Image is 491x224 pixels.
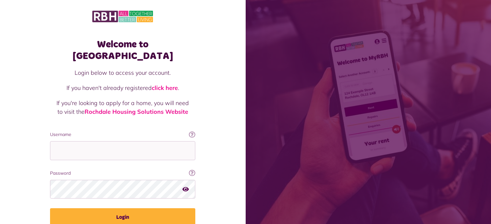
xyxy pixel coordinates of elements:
[50,170,195,177] label: Password
[56,68,189,77] p: Login below to access your account.
[56,83,189,92] p: If you haven't already registered .
[56,99,189,116] p: If you're looking to apply for a home, you will need to visit the
[50,131,195,138] label: Username
[85,108,188,115] a: Rochdale Housing Solutions Website
[152,84,178,92] a: click here
[50,39,195,62] h1: Welcome to [GEOGRAPHIC_DATA]
[92,10,153,23] img: MyRBH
